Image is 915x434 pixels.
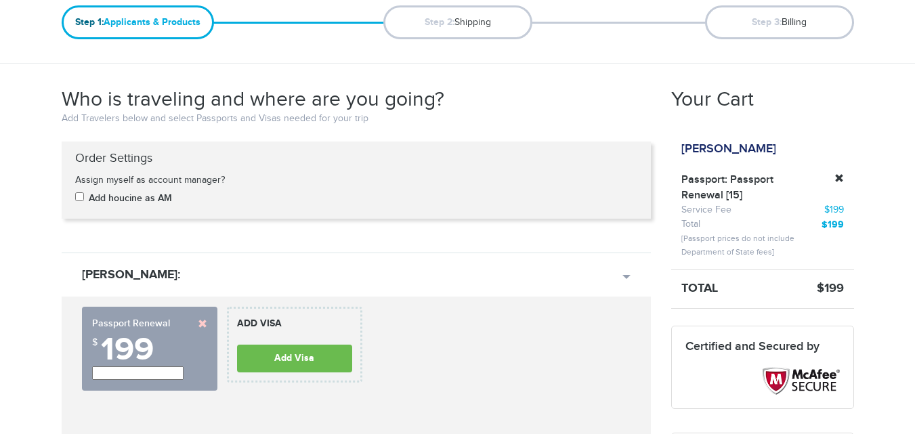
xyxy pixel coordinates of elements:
[817,281,844,296] strong: $199
[62,5,214,39] span: Applicants & Products
[92,318,170,329] span: Passport Renewal
[92,337,98,348] sup: $
[62,112,651,126] p: Add Travelers below and select Passports and Visas needed for your trip
[425,16,454,28] strong: Step 2:
[89,192,172,205] label: Add houcine as AM
[803,204,844,217] div: $199
[705,5,854,39] span: Billing
[75,175,249,186] h5: Assign myself as account manager?
[65,152,647,165] h4: Order Settings
[671,87,754,112] h2: Your Cart
[681,218,783,232] div: Total
[671,142,786,156] div: [PERSON_NAME]
[383,5,532,39] span: Shipping
[671,282,780,296] h5: Total
[237,317,352,341] strong: ADD VISA
[681,173,783,204] strong: Passport: Passport Renewal [15]
[752,16,782,28] strong: Step 3:
[92,334,207,366] div: 199
[75,16,104,28] strong: Step 1:
[62,87,444,112] h2: Who is traveling and where are you going?
[62,253,651,297] a: [PERSON_NAME]:
[822,219,844,230] strong: $199
[237,345,352,372] a: Add Visa
[685,340,840,353] h4: Certified and Secured by
[681,234,794,257] small: [Passport prices do not include Department of State fees]
[681,204,783,217] div: Service Fee
[763,367,840,395] img: Mcaffee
